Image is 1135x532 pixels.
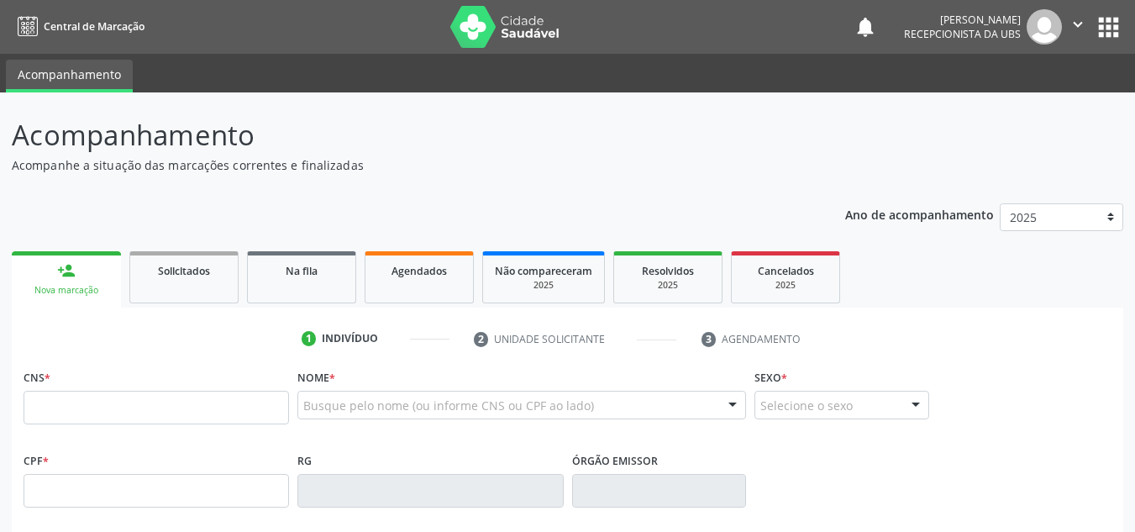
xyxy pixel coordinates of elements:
div: 2025 [626,279,710,292]
label: RG [297,448,312,474]
label: Nome [297,365,335,391]
label: CNS [24,365,50,391]
p: Ano de acompanhamento [845,203,994,224]
button: notifications [854,15,877,39]
span: Selecione o sexo [760,397,853,414]
div: Nova marcação [24,284,109,297]
span: Resolvidos [642,264,694,278]
div: person_add [57,261,76,280]
div: [PERSON_NAME] [904,13,1021,27]
div: 2025 [744,279,828,292]
span: Recepcionista da UBS [904,27,1021,41]
a: Central de Marcação [12,13,145,40]
div: Indivíduo [322,331,378,346]
a: Acompanhamento [6,60,133,92]
span: Central de Marcação [44,19,145,34]
p: Acompanhamento [12,114,790,156]
button: apps [1094,13,1123,42]
span: Na fila [286,264,318,278]
button:  [1062,9,1094,45]
span: Agendados [391,264,447,278]
span: Não compareceram [495,264,592,278]
i:  [1069,15,1087,34]
div: 1 [302,331,317,346]
p: Acompanhe a situação das marcações correntes e finalizadas [12,156,790,174]
label: Sexo [754,365,787,391]
div: 2025 [495,279,592,292]
label: Órgão emissor [572,448,658,474]
span: Solicitados [158,264,210,278]
img: img [1027,9,1062,45]
span: Cancelados [758,264,814,278]
span: Busque pelo nome (ou informe CNS ou CPF ao lado) [303,397,594,414]
label: CPF [24,448,49,474]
